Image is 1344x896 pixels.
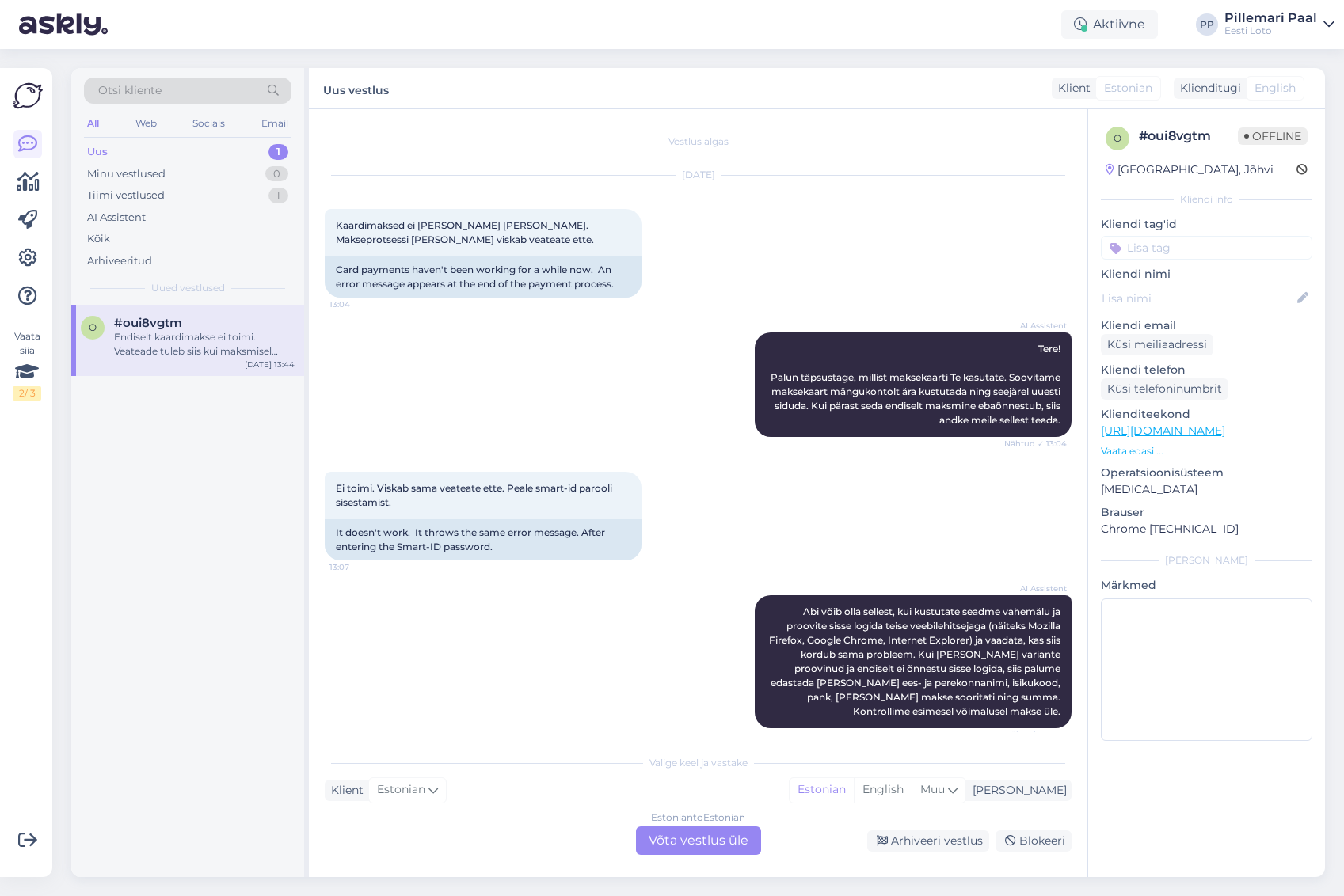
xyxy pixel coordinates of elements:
[1005,729,1067,741] span: Nähtud ✓ 13:07
[1061,10,1158,39] div: Aktiivne
[1101,192,1312,207] div: Kliendi info
[1101,406,1312,423] p: Klienditeekond
[87,210,146,226] div: AI Assistent
[329,298,389,310] span: 13:04
[1101,465,1312,481] p: Operatsioonisüsteem
[13,386,41,401] div: 2 / 3
[1101,362,1312,378] p: Kliendi telefon
[1101,216,1312,233] p: Kliendi tag'id
[325,135,1072,149] div: Vestlus algas
[325,782,364,799] div: Klient
[1224,25,1317,37] div: Eesti Loto
[1101,577,1312,594] p: Märkmed
[325,168,1072,182] div: [DATE]
[854,778,912,802] div: English
[336,482,615,508] span: Ei toimi. Viskab sama veateate ette. Peale smart-id parooli sisestamist.
[13,329,41,401] div: Vaata siia
[1007,320,1067,332] span: AI Assistent
[1255,80,1296,97] span: English
[1101,481,1312,498] p: [MEDICAL_DATA]
[651,811,745,825] div: Estonian to Estonian
[1052,80,1091,97] div: Klient
[1114,132,1121,144] span: o
[114,316,182,330] span: #oui8vgtm
[636,826,761,855] div: Võta vestlus üle
[1101,444,1312,458] p: Vaata edasi ...
[769,606,1063,717] span: Abi võib olla sellest, kui kustutate seadme vahemälu ja proovite sisse logida teise veebilehitsej...
[790,778,854,802] div: Estonian
[1007,583,1067,594] span: AI Assistent
[325,256,642,298] div: Card payments haven't been working for a while now. An error message appears at the end of the pa...
[1104,80,1152,97] span: Estonian
[1106,161,1274,178] div: [GEOGRAPHIC_DATA], Jõhvi
[265,166,288,182] div: 0
[1101,236,1312,260] input: Lisa tag
[329,561,389,573] span: 13:07
[1101,521,1312,537] p: Chrome [TECHNICAL_ID]
[1101,504,1312,521] p: Brauser
[325,756,1072,770] div: Valige keel ja vastake
[1224,12,1334,37] a: Pillemari PaalEesti Loto
[336,219,594,245] span: Kaardimaksed ei [PERSON_NAME] [PERSON_NAME]. Makseprotsessi [PERSON_NAME] viskab veateate ette.
[1101,334,1213,355] div: Küsi meiliaadressi
[87,231,110,247] div: Kõik
[132,113,160,134] div: Web
[966,782,1067,799] div: [PERSON_NAME]
[245,359,295,370] div: [DATE] 13:44
[1101,317,1312,334] p: Kliendi email
[84,113,102,134] div: All
[98,82,162,99] span: Otsi kliente
[114,330,295,359] div: Endiselt kaardimakse ei toimi. Veateade tuleb siis kui maksmisel vajutan kaardimakse peale ja hak...
[1101,266,1312,283] p: Kliendi nimi
[377,781,425,799] span: Estonian
[1224,12,1317,25] div: Pillemari Paal
[867,830,989,852] div: Arhiveeri vestlus
[87,166,166,182] div: Minu vestlused
[1004,438,1067,450] span: Nähtud ✓ 13:04
[1139,127,1238,146] div: # oui8vgtm
[1102,290,1294,307] input: Lisa nimi
[89,321,97,333] span: o
[189,113,228,134] div: Socials
[258,113,291,134] div: Email
[268,188,288,203] div: 1
[13,81,43,111] img: Askly Logo
[268,144,288,160] div: 1
[87,253,152,269] div: Arhiveeritud
[996,830,1072,852] div: Blokeeri
[1196,13,1218,36] div: PP
[1101,553,1312,568] div: [PERSON_NAME]
[87,144,108,160] div: Uus
[325,519,642,560] div: It doesn't work. It throws the same error message. After entering the Smart-ID password.
[151,281,225,295] span: Uued vestlused
[1101,423,1225,438] a: [URL][DOMAIN_NAME]
[1238,127,1308,145] span: Offline
[87,188,165,203] div: Tiimi vestlused
[1174,80,1241,97] div: Klienditugi
[1101,378,1228,400] div: Küsi telefoninumbrit
[323,78,389,99] label: Uus vestlus
[920,782,945,796] span: Muu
